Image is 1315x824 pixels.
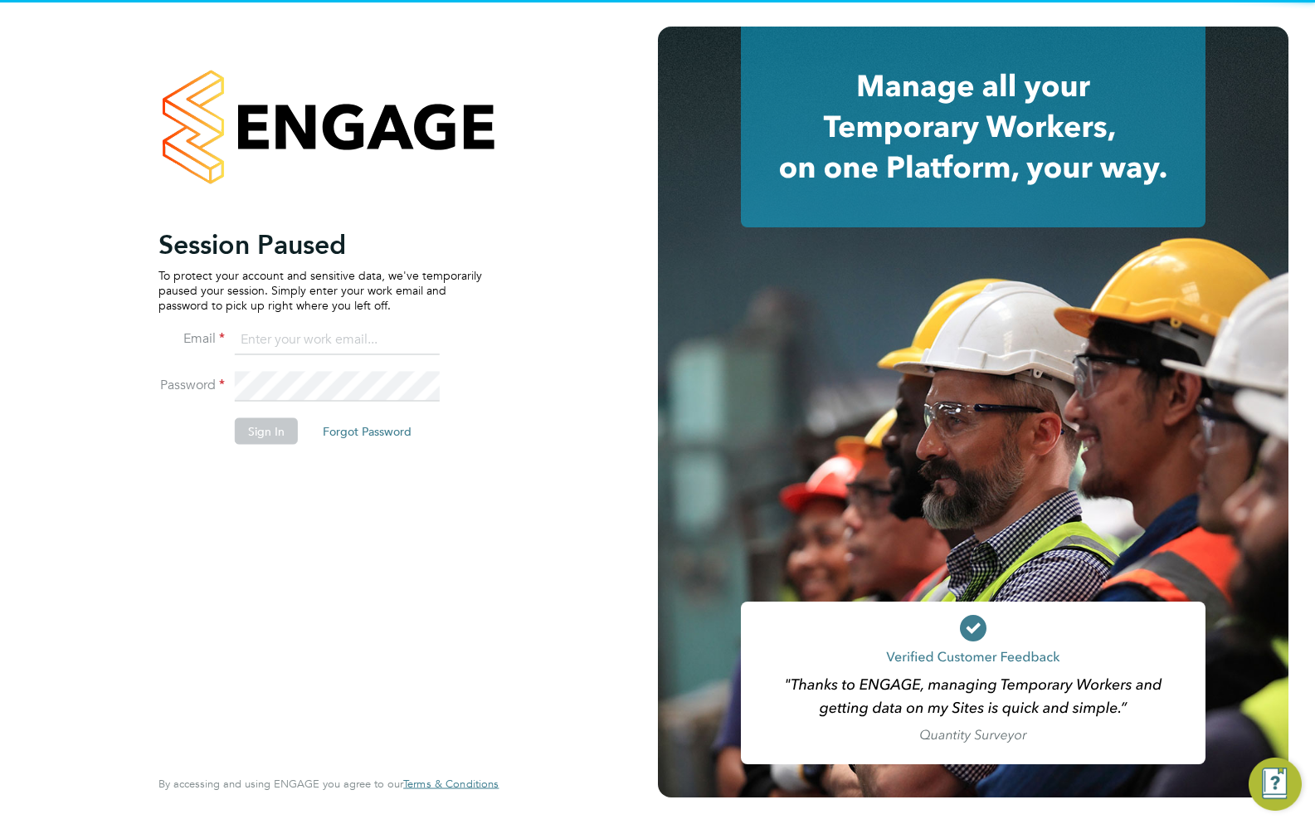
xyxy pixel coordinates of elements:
button: Sign In [235,417,298,444]
span: By accessing and using ENGAGE you agree to our [158,777,499,791]
label: Password [158,376,225,393]
button: Engage Resource Center [1249,758,1302,811]
h2: Session Paused [158,227,482,261]
label: Email [158,329,225,347]
p: To protect your account and sensitive data, we've temporarily paused your session. Simply enter y... [158,267,482,313]
input: Enter your work email... [235,325,440,355]
a: Terms & Conditions [403,778,499,791]
button: Forgot Password [309,417,425,444]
